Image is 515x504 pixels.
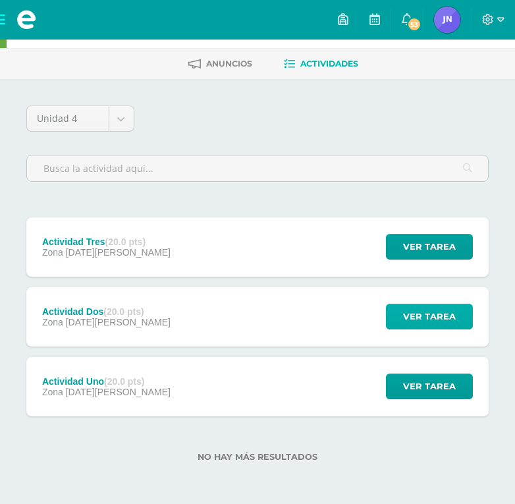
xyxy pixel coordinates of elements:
button: Ver tarea [386,374,473,399]
a: Unidad 4 [27,106,134,131]
strong: (20.0 pts) [104,376,144,387]
span: Ver tarea [403,374,456,399]
span: Zona [42,387,63,397]
span: [DATE][PERSON_NAME] [66,387,171,397]
span: Unidad 4 [37,106,99,131]
label: No hay más resultados [26,452,489,462]
strong: (20.0 pts) [103,306,144,317]
span: Anuncios [206,59,252,69]
span: Actividades [300,59,358,69]
div: Actividad Uno [42,376,171,387]
span: Ver tarea [403,235,456,259]
div: Actividad Dos [42,306,171,317]
span: Zona [42,317,63,327]
span: 53 [407,17,421,32]
span: Zona [42,247,63,258]
div: Actividad Tres [42,237,171,247]
a: Actividades [284,53,358,74]
strong: (20.0 pts) [105,237,146,247]
img: 761e43003d35fc16d8bc773e7025625d.png [434,7,460,33]
button: Ver tarea [386,304,473,329]
span: [DATE][PERSON_NAME] [66,317,171,327]
span: Ver tarea [403,304,456,329]
a: Anuncios [188,53,252,74]
input: Busca la actividad aquí... [27,155,488,181]
button: Ver tarea [386,234,473,260]
span: [DATE][PERSON_NAME] [66,247,171,258]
